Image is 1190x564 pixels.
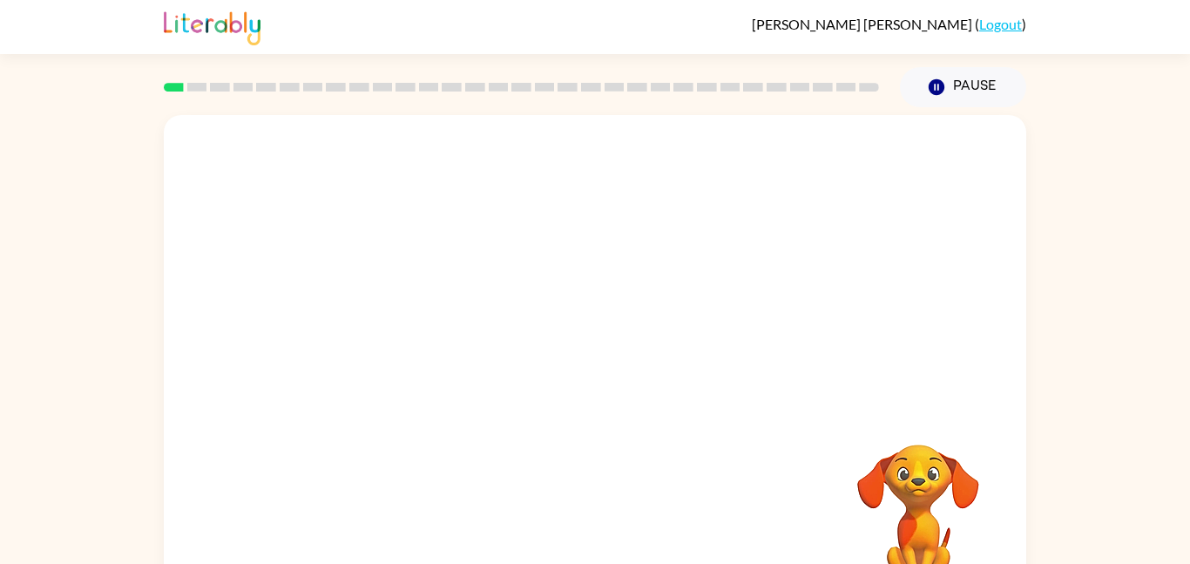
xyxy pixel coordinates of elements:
[752,16,975,32] span: [PERSON_NAME] [PERSON_NAME]
[752,16,1026,32] div: ( )
[900,67,1026,107] button: Pause
[164,7,260,45] img: Literably
[979,16,1022,32] a: Logout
